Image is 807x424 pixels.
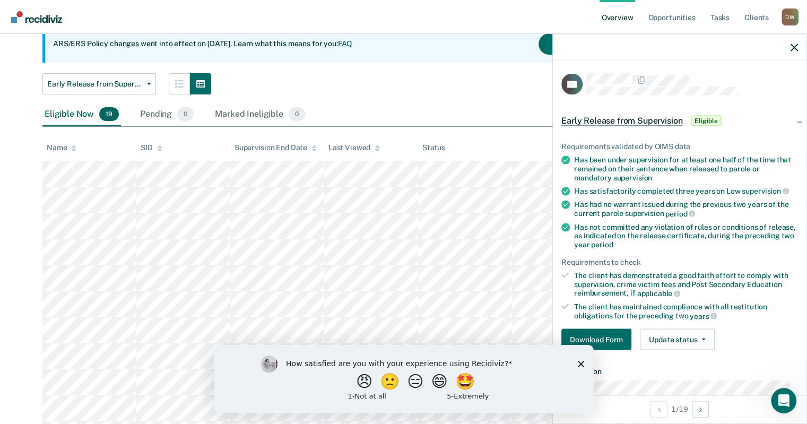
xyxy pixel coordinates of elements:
iframe: Intercom live chat [771,388,796,413]
span: supervision [613,173,652,181]
div: The client has demonstrated a good faith effort to comply with supervision, crime victim fees and... [574,271,798,298]
span: applicable [637,289,680,298]
dt: Supervision [561,367,798,376]
div: Has not committed any violation of rules or conditions of release, as indicated on the release ce... [574,222,798,249]
div: D W [782,8,799,25]
p: ARS/ERS Policy changes went into effect on [DATE]. Learn what this means for you: [53,39,352,49]
a: Navigate to form link [561,329,636,350]
div: Has been under supervision for at least one half of the time that remained on their sentence when... [574,155,798,182]
button: Update status [640,329,715,350]
button: Acknowledge & Close [539,33,639,55]
img: Recidiviz [11,11,62,23]
button: Profile dropdown button [782,8,799,25]
div: SID [141,143,162,152]
div: Requirements to check [561,257,798,266]
span: Early Release from Supervision [47,80,143,89]
button: Next Opportunity [692,401,709,418]
div: Name [47,143,76,152]
div: Has satisfactorily completed three years on Low [574,186,798,196]
span: Early Release from Supervision [561,116,682,126]
div: Status [422,143,445,152]
span: period [665,209,695,218]
span: period [591,240,613,249]
div: Eligible Now [42,103,121,126]
button: Previous Opportunity [650,401,667,418]
div: 1 / 19 [553,395,806,423]
div: Supervision End Date [235,143,317,152]
span: 0 [177,107,194,121]
div: Last Viewed [328,143,380,152]
span: Eligible [691,116,721,126]
a: FAQ [338,39,353,48]
div: Pending [138,103,196,126]
div: Marked Ineligible [213,103,307,126]
span: 0 [289,107,305,121]
div: Has had no warrant issued during the previous two years of the current parole supervision [574,200,798,218]
iframe: Survey by Kim from Recidiviz [214,345,594,413]
div: The client has maintained compliance with all restitution obligations for the preceding two [574,302,798,320]
div: Early Release from SupervisionEligible [553,104,806,138]
div: Requirements validated by OIMS data [561,142,798,151]
span: supervision [742,187,788,195]
span: 19 [99,107,119,121]
button: Download Form [561,329,631,350]
span: years [690,311,717,320]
